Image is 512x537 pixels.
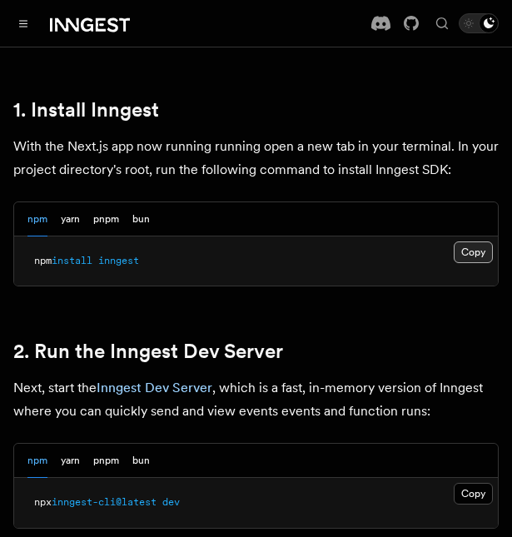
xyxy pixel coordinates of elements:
button: Toggle dark mode [459,13,499,33]
button: npm [27,444,47,478]
button: bun [132,444,150,478]
a: 1. Install Inngest [13,98,159,122]
button: Copy [454,241,493,263]
button: Copy [454,483,493,505]
span: inngest-cli@latest [52,496,157,508]
p: With the Next.js app now running running open a new tab in your terminal. In your project directo... [13,135,499,181]
button: yarn [61,444,80,478]
button: bun [132,202,150,236]
span: npm [34,255,52,266]
span: inngest [98,255,139,266]
button: yarn [61,202,80,236]
span: install [52,255,92,266]
a: Inngest Dev Server [97,380,212,395]
button: pnpm [93,202,119,236]
a: 2. Run the Inngest Dev Server [13,340,283,363]
span: dev [162,496,180,508]
p: Next, start the , which is a fast, in-memory version of Inngest where you can quickly send and vi... [13,376,499,423]
button: Find something... [432,13,452,33]
button: npm [27,202,47,236]
span: npx [34,496,52,508]
button: Toggle navigation [13,13,33,33]
button: pnpm [93,444,119,478]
